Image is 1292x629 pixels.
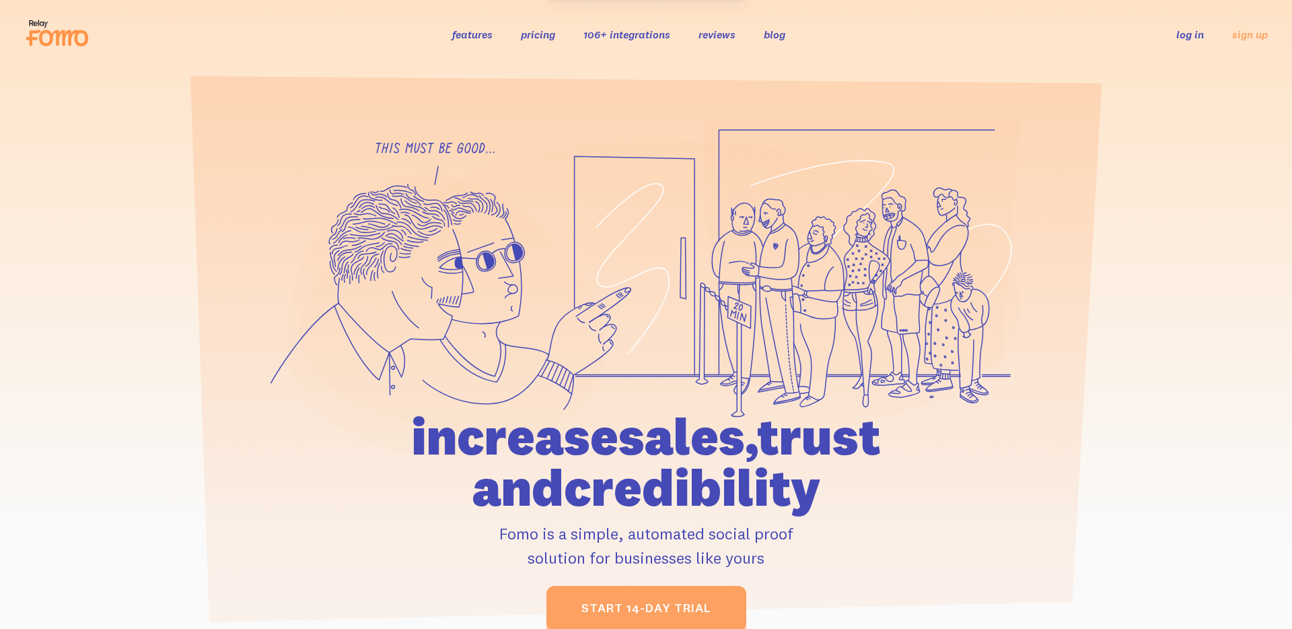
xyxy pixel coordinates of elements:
[764,28,785,41] a: blog
[698,28,735,41] a: reviews
[1176,28,1204,41] a: log in
[583,28,670,41] a: 106+ integrations
[334,411,958,513] h1: increase sales, trust and credibility
[334,521,958,570] p: Fomo is a simple, automated social proof solution for businesses like yours
[452,28,493,41] a: features
[521,28,555,41] a: pricing
[1232,28,1268,42] a: sign up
